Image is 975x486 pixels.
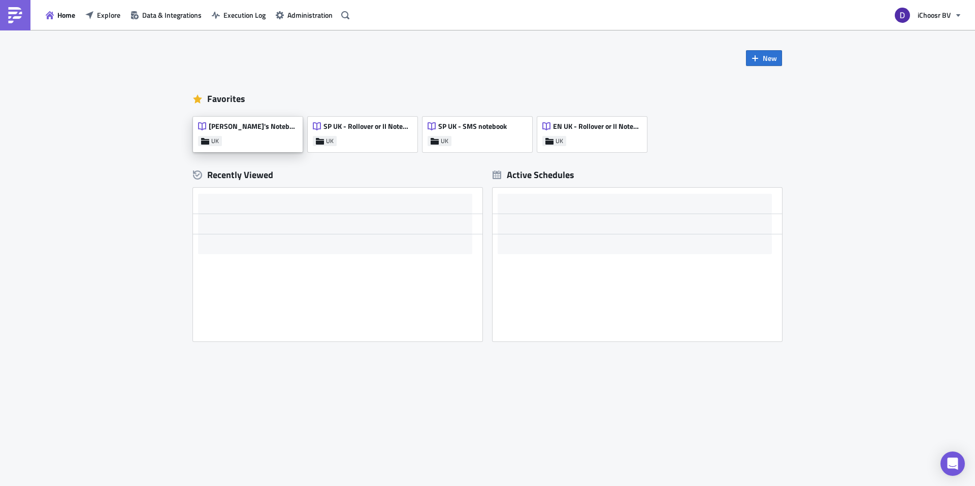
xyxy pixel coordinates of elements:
[422,112,537,152] a: SP UK - SMS notebookUK
[125,7,207,23] button: Data & Integrations
[41,7,80,23] button: Home
[323,122,412,131] span: SP UK - Rollover or II Notebook
[326,137,334,145] span: UK
[57,10,75,20] span: Home
[223,10,266,20] span: Execution Log
[441,137,448,145] span: UK
[438,122,507,131] span: SP UK - SMS notebook
[746,50,782,66] button: New
[80,7,125,23] button: Explore
[193,91,782,107] div: Favorites
[556,137,563,145] span: UK
[97,10,120,20] span: Explore
[211,137,219,145] span: UK
[308,112,422,152] a: SP UK - Rollover or II NotebookUK
[207,7,271,23] button: Execution Log
[193,112,308,152] a: [PERSON_NAME]'s NotebookUK
[940,452,965,476] div: Open Intercom Messenger
[7,7,23,23] img: PushMetrics
[209,122,297,131] span: [PERSON_NAME]'s Notebook
[763,53,777,63] span: New
[889,4,967,26] button: iChoosr BV
[271,7,338,23] button: Administration
[142,10,202,20] span: Data & Integrations
[493,169,574,181] div: Active Schedules
[287,10,333,20] span: Administration
[918,10,951,20] span: iChoosr BV
[537,112,652,152] a: EN UK - Rollover or II NotebookUK
[193,167,482,183] div: Recently Viewed
[894,7,911,24] img: Avatar
[553,122,641,131] span: EN UK - Rollover or II Notebook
